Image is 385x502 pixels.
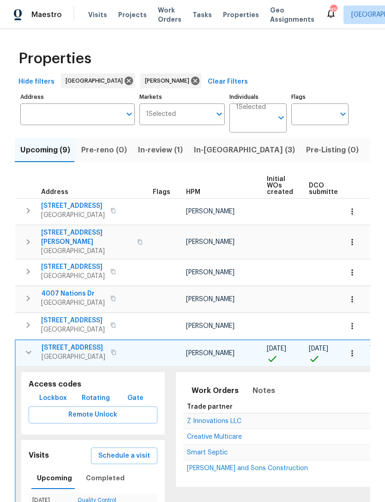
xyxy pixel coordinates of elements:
label: Markets [139,94,225,100]
span: Upcoming (9) [20,144,70,157]
div: 85 [330,6,337,15]
span: [GEOGRAPHIC_DATA] [42,352,105,362]
span: [GEOGRAPHIC_DATA] [66,76,126,85]
span: [STREET_ADDRESS] [41,262,105,272]
span: Lockbox [39,393,67,404]
span: [PERSON_NAME] [186,239,235,245]
span: DCO submitted [309,182,342,195]
span: Completed [86,472,125,484]
span: [GEOGRAPHIC_DATA] [41,272,105,281]
button: Rotating [78,390,114,407]
span: Pre-reno (0) [81,144,127,157]
span: Hide filters [18,76,54,88]
span: 4007 Nations Dr [41,289,105,298]
span: Creative Multicare [187,434,242,440]
span: HPM [186,189,200,195]
span: [DATE] [267,345,286,352]
span: Trade partner [187,404,233,410]
span: [STREET_ADDRESS][PERSON_NAME] [41,228,132,247]
div: [PERSON_NAME] [140,73,201,88]
a: Z Innovations LLC [187,418,241,424]
label: Address [20,94,135,100]
span: Smart Septic [187,449,228,456]
span: Visits [88,10,107,19]
a: Creative Multicare [187,434,242,440]
span: Geo Assignments [270,6,314,24]
span: [DATE] [309,345,328,352]
button: Open [337,108,349,121]
span: Schedule a visit [98,450,150,462]
span: Maestro [31,10,62,19]
button: Schedule a visit [91,448,157,465]
button: Open [275,111,288,124]
span: [GEOGRAPHIC_DATA] [41,247,132,256]
span: Projects [118,10,147,19]
span: [STREET_ADDRESS] [41,201,105,211]
span: Gate [124,393,146,404]
span: Work Orders [158,6,181,24]
span: [STREET_ADDRESS] [42,343,105,352]
button: Gate [120,390,150,407]
h5: Access codes [29,380,157,389]
span: [GEOGRAPHIC_DATA] [41,211,105,220]
a: [PERSON_NAME] and Sons Construction [187,466,308,471]
button: Clear Filters [204,73,252,91]
span: [PERSON_NAME] [145,76,193,85]
label: Individuals [229,94,287,100]
span: Address [41,189,68,195]
span: [PERSON_NAME] [186,323,235,329]
span: Tasks [192,12,212,18]
span: Pre-Listing (0) [306,144,359,157]
button: Remote Unlock [29,406,157,423]
span: Remote Unlock [36,409,150,421]
span: In-review (1) [138,144,183,157]
span: Properties [223,10,259,19]
button: Lockbox [36,390,71,407]
span: [STREET_ADDRESS] [41,316,105,325]
div: [GEOGRAPHIC_DATA] [61,73,135,88]
label: Flags [291,94,349,100]
span: Initial WOs created [267,176,293,195]
span: Notes [253,384,275,397]
span: Work Orders [192,384,239,397]
button: Open [213,108,226,121]
span: [PERSON_NAME] [186,296,235,302]
span: [PERSON_NAME] [186,269,235,276]
span: [GEOGRAPHIC_DATA] [41,298,105,308]
button: Open [123,108,136,121]
span: Upcoming [37,472,72,484]
span: 1 Selected [236,103,266,111]
span: In-[GEOGRAPHIC_DATA] (3) [194,144,295,157]
span: [PERSON_NAME] [186,350,235,357]
span: Rotating [82,393,110,404]
a: Smart Septic [187,450,228,455]
span: Properties [18,54,91,63]
span: 1 Selected [146,110,176,118]
span: [PERSON_NAME] [186,208,235,215]
span: Clear Filters [208,76,248,88]
span: [GEOGRAPHIC_DATA] [41,325,105,334]
span: Flags [153,189,170,195]
button: Hide filters [15,73,58,91]
h5: Visits [29,451,49,460]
